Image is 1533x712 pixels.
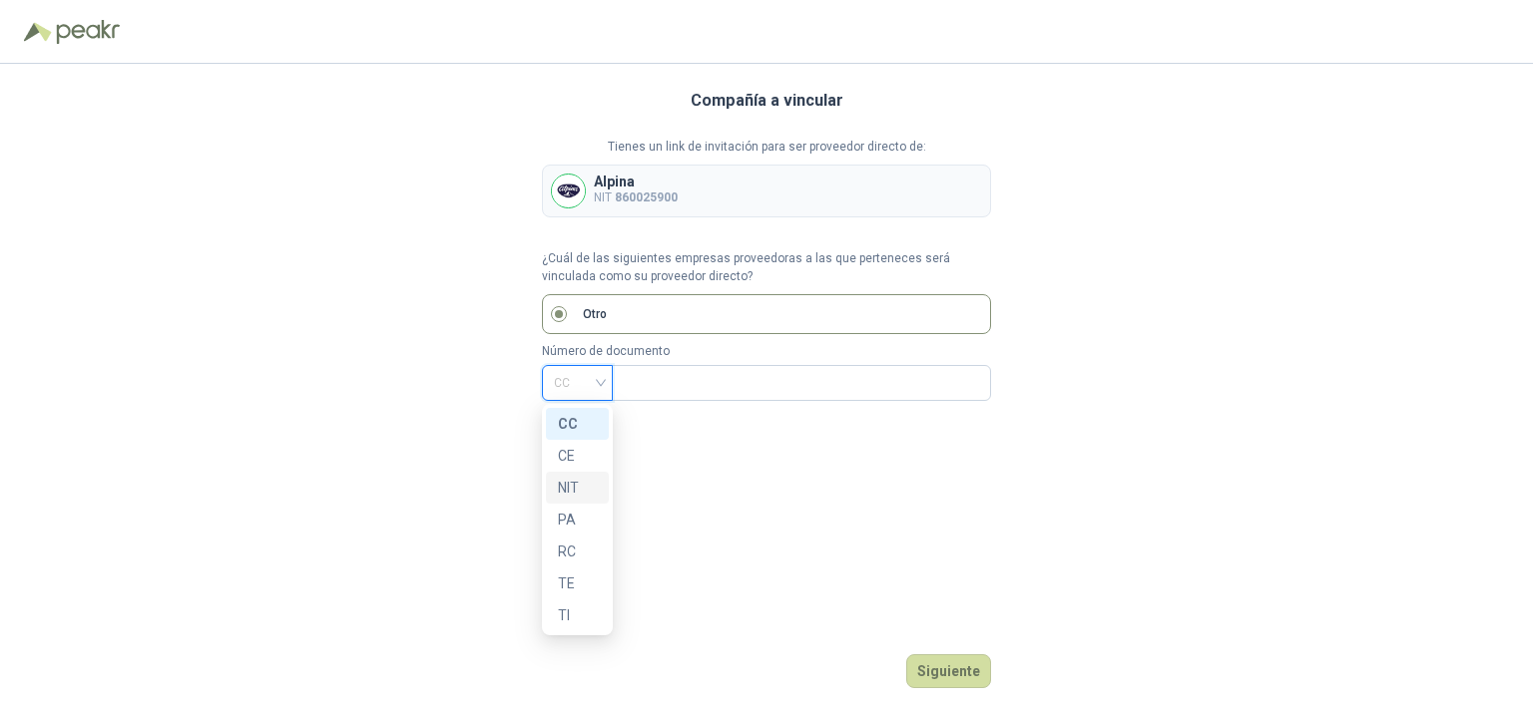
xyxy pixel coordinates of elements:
[542,249,991,287] p: ¿Cuál de las siguientes empresas proveedoras a las que perteneces será vinculada como su proveedo...
[546,504,609,535] div: PA
[558,540,597,562] div: RC
[542,342,991,361] p: Número de documento
[546,535,609,567] div: RC
[691,88,843,114] h3: Compañía a vincular
[542,138,991,157] p: Tienes un link de invitación para ser proveedor directo de:
[558,509,597,531] div: PA
[546,567,609,599] div: TE
[546,472,609,504] div: NIT
[546,440,609,472] div: CE
[546,599,609,631] div: TI
[558,445,597,467] div: CE
[906,654,991,688] button: Siguiente
[583,305,607,324] p: Otro
[24,22,52,42] img: Logo
[558,572,597,594] div: TE
[558,477,597,499] div: NIT
[594,175,678,188] p: Alpina
[56,20,120,44] img: Peakr
[552,175,585,207] img: Company Logo
[615,190,678,204] b: 860025900
[554,368,601,398] span: CC
[558,604,597,626] div: TI
[558,413,597,435] div: CC
[594,188,678,207] p: NIT
[546,408,609,440] div: CC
